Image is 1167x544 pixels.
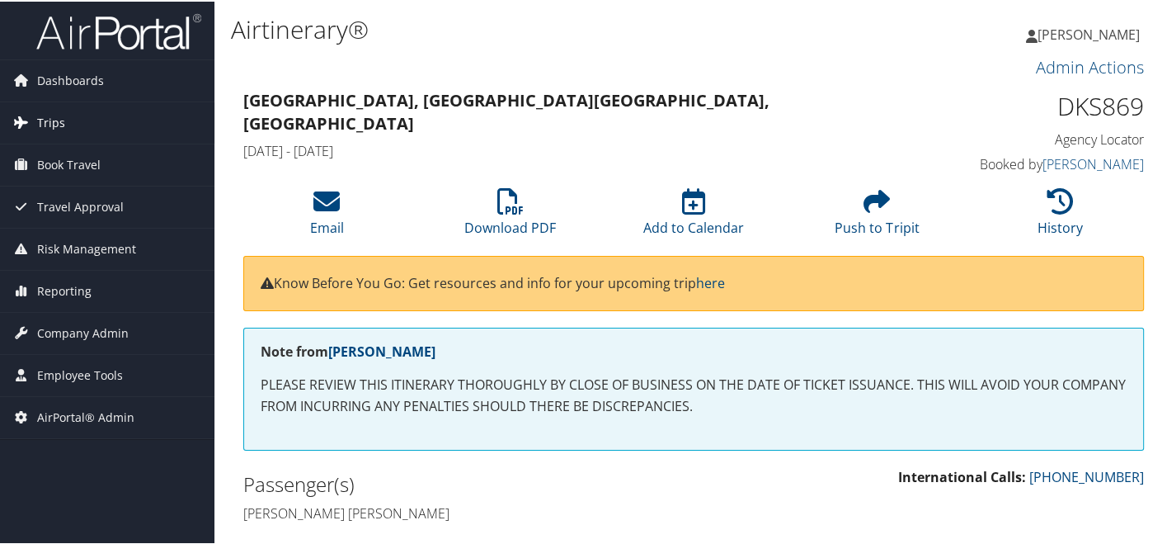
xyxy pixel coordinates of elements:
p: Know Before You Go: Get resources and info for your upcoming trip [261,272,1127,293]
h4: Agency Locator [938,129,1145,147]
img: airportal-logo.png [36,11,201,50]
p: PLEASE REVIEW THIS ITINERARY THOROUGHLY BY CLOSE OF BUSINESS ON THE DATE OF TICKET ISSUANCE. THIS... [261,373,1127,415]
span: [PERSON_NAME] [1038,24,1140,42]
span: Travel Approval [37,185,124,226]
strong: [GEOGRAPHIC_DATA], [GEOGRAPHIC_DATA] [GEOGRAPHIC_DATA], [GEOGRAPHIC_DATA] [243,88,769,133]
span: Company Admin [37,311,129,352]
a: here [696,272,725,291]
span: Dashboards [37,59,104,100]
span: Employee Tools [37,353,123,395]
a: Add to Calendar [643,196,744,235]
a: History [1038,196,1083,235]
span: AirPortal® Admin [37,395,134,437]
a: [PHONE_NUMBER] [1029,466,1144,485]
h4: Booked by [938,154,1145,172]
a: [PERSON_NAME] [328,341,435,359]
a: [PERSON_NAME] [1042,154,1144,172]
strong: International Calls: [898,466,1026,485]
h1: Airtinerary® [231,11,848,45]
a: Email [310,196,344,235]
h4: [PERSON_NAME] [PERSON_NAME] [243,503,681,521]
strong: Note from [261,341,435,359]
a: Push to Tripit [835,196,919,235]
a: [PERSON_NAME] [1026,8,1156,58]
span: Reporting [37,269,92,310]
h2: Passenger(s) [243,469,681,497]
h4: [DATE] - [DATE] [243,140,913,158]
span: Trips [37,101,65,142]
span: Risk Management [37,227,136,268]
span: Book Travel [37,143,101,184]
a: Admin Actions [1036,54,1144,77]
a: Download PDF [464,196,556,235]
h1: DKS869 [938,88,1145,122]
